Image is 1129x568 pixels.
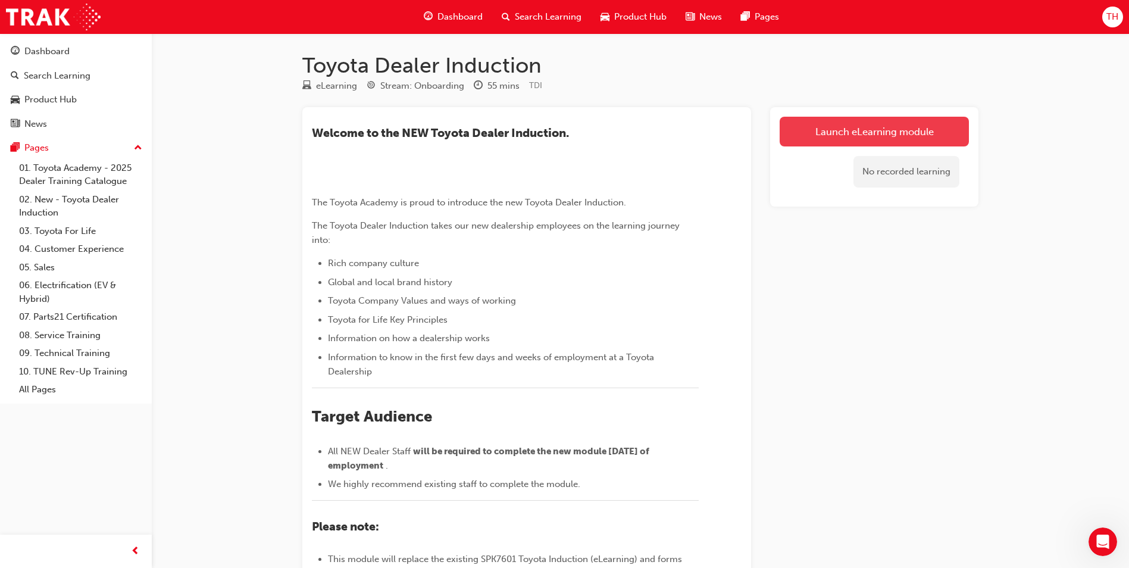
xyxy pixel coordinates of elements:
[302,79,357,93] div: Type
[328,314,448,325] span: Toyota for Life Key Principles
[515,10,581,24] span: Search Learning
[14,363,147,381] a: 10. TUNE Rev-Up Training
[492,5,591,29] a: search-iconSearch Learning
[11,119,20,130] span: news-icon
[14,276,147,308] a: 06. Electrification (EV & Hybrid)
[1089,528,1117,556] iframe: Intercom live chat
[5,137,147,159] button: Pages
[386,460,388,471] span: .
[328,352,656,377] span: Information to know in the first few days and weeks of employment at a Toyota Dealership
[11,143,20,154] span: pages-icon
[302,52,978,79] h1: Toyota Dealer Induction
[14,380,147,399] a: All Pages
[529,80,542,90] span: Learning resource code
[614,10,667,24] span: Product Hub
[312,520,379,533] span: Please note:
[731,5,789,29] a: pages-iconPages
[474,81,483,92] span: clock-icon
[328,258,419,269] span: Rich company culture
[24,141,49,155] div: Pages
[14,308,147,326] a: 07. Parts21 Certification
[328,277,452,288] span: Global and local brand history
[5,65,147,87] a: Search Learning
[380,79,464,93] div: Stream: Onboarding
[437,10,483,24] span: Dashboard
[24,93,77,107] div: Product Hub
[312,126,569,140] span: ​Welcome to the NEW Toyota Dealer Induction.
[312,407,432,426] span: Target Audience
[14,326,147,345] a: 08. Service Training
[14,191,147,222] a: 02. New - Toyota Dealer Induction
[853,156,959,188] div: No recorded learning
[474,79,520,93] div: Duration
[1102,7,1123,27] button: TH
[328,446,651,471] span: will be required to complete the new module [DATE] of employment
[134,141,142,156] span: up-icon
[502,10,510,24] span: search-icon
[14,240,147,258] a: 04. Customer Experience
[11,46,20,57] span: guage-icon
[5,40,147,63] a: Dashboard
[24,117,47,131] div: News
[14,222,147,241] a: 03. Toyota For Life
[755,10,779,24] span: Pages
[11,95,20,105] span: car-icon
[780,117,969,146] a: Launch eLearning module
[11,71,19,82] span: search-icon
[14,159,147,191] a: 01. Toyota Academy - 2025 Dealer Training Catalogue
[328,446,411,457] span: All NEW Dealer Staff
[316,79,357,93] div: eLearning
[601,10,609,24] span: car-icon
[1106,10,1118,24] span: TH
[591,5,676,29] a: car-iconProduct Hub
[24,69,90,83] div: Search Learning
[14,344,147,363] a: 09. Technical Training
[367,79,464,93] div: Stream
[14,258,147,277] a: 05. Sales
[367,81,376,92] span: target-icon
[741,10,750,24] span: pages-icon
[699,10,722,24] span: News
[328,295,516,306] span: Toyota Company Values and ways of working
[424,10,433,24] span: guage-icon
[131,544,140,559] span: prev-icon
[328,333,490,344] span: Information on how a dealership works
[5,38,147,137] button: DashboardSearch LearningProduct HubNews
[24,45,70,58] div: Dashboard
[5,113,147,135] a: News
[414,5,492,29] a: guage-iconDashboard
[5,89,147,111] a: Product Hub
[487,79,520,93] div: 55 mins
[302,81,311,92] span: learningResourceType_ELEARNING-icon
[328,479,580,489] span: We highly recommend existing staff to complete the module.
[312,197,626,208] span: The Toyota Academy is proud to introduce the new Toyota Dealer Induction.
[686,10,695,24] span: news-icon
[676,5,731,29] a: news-iconNews
[312,220,682,245] span: The Toyota Dealer Induction takes our new dealership employees on the learning journey into:
[6,4,101,30] img: Trak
